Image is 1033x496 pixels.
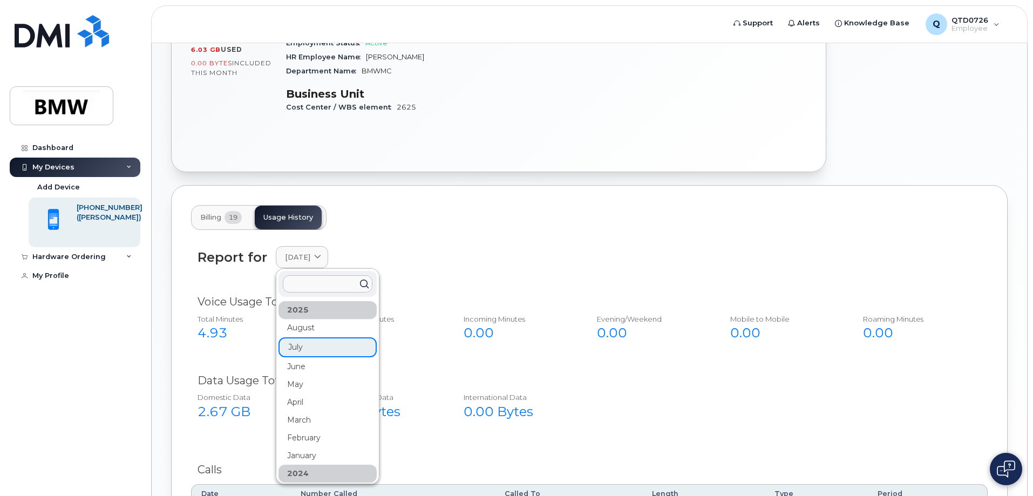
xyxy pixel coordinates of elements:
[278,319,377,337] div: August
[464,403,573,421] div: 0.00 Bytes
[191,46,221,53] span: 6.03 GB
[278,393,377,411] div: April
[278,376,377,393] div: May
[331,392,440,403] div: NA Roaming Data
[730,314,840,324] div: Mobile to Mobile
[597,314,706,324] div: Evening/Weekend
[464,314,573,324] div: Incoming Minutes
[221,45,242,53] span: used
[863,314,973,324] div: Roaming Minutes
[276,246,328,268] a: [DATE]
[362,67,392,75] span: BMWMC
[191,59,232,67] span: 0.00 Bytes
[198,314,307,324] div: Total Minutes
[366,53,424,61] span: [PERSON_NAME]
[464,392,573,403] div: International Data
[743,18,773,29] span: Support
[198,462,981,478] div: Calls
[278,465,377,483] div: 2024
[464,324,573,342] div: 0.00
[797,18,820,29] span: Alerts
[278,411,377,429] div: March
[225,211,242,224] span: 19
[278,447,377,465] div: January
[286,67,362,75] span: Department Name
[397,103,416,111] span: 2625
[331,324,440,342] div: 0.00
[918,13,1007,35] div: QTD0726
[285,252,310,262] span: [DATE]
[278,429,377,447] div: February
[780,12,827,34] a: Alerts
[198,403,307,421] div: 2.67 GB
[952,24,988,33] span: Employee
[278,301,377,319] div: 2025
[863,324,973,342] div: 0.00
[331,314,440,324] div: Outgoing minutes
[597,324,706,342] div: 0.00
[286,87,540,100] h3: Business Unit
[198,392,307,403] div: Domestic Data
[730,324,840,342] div: 0.00
[286,103,397,111] span: Cost Center / WBS element
[997,460,1015,478] img: Open chat
[198,324,307,342] div: 4.93
[844,18,909,29] span: Knowledge Base
[198,294,981,310] div: Voice Usage Total $0.00
[286,39,365,47] span: Employment Status
[933,18,940,31] span: Q
[952,16,988,24] span: QTD0726
[278,358,377,376] div: June
[827,12,917,34] a: Knowledge Base
[200,213,221,222] span: Billing
[331,403,440,421] div: 0.00 Bytes
[286,53,366,61] span: HR Employee Name
[198,250,267,264] div: Report for
[198,373,981,389] div: Data Usage Total $0.00
[726,12,780,34] a: Support
[365,39,388,47] span: Active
